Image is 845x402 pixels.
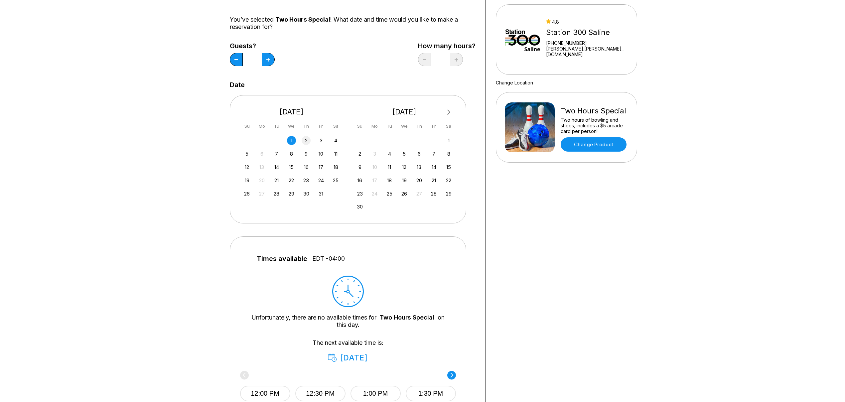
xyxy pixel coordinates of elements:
[400,189,409,198] div: Choose Wednesday, November 26th, 2025
[257,149,266,158] div: Not available Monday, October 6th, 2025
[370,176,379,185] div: Not available Monday, November 17th, 2025
[444,149,453,158] div: Choose Saturday, November 8th, 2025
[302,176,311,185] div: Choose Thursday, October 23rd, 2025
[400,149,409,158] div: Choose Wednesday, November 5th, 2025
[272,149,281,158] div: Choose Tuesday, October 7th, 2025
[385,149,394,158] div: Choose Tuesday, November 4th, 2025
[272,122,281,131] div: Tu
[242,176,251,185] div: Choose Sunday, October 19th, 2025
[380,314,434,321] a: Two Hours Special
[240,107,343,116] div: [DATE]
[444,176,453,185] div: Choose Saturday, November 22nd, 2025
[331,149,340,158] div: Choose Saturday, October 11th, 2025
[429,189,438,198] div: Choose Friday, November 28th, 2025
[355,149,364,158] div: Choose Sunday, November 2nd, 2025
[444,107,454,118] button: Next Month
[355,176,364,185] div: Choose Sunday, November 16th, 2025
[561,117,628,134] div: Two hours of bowling and shoes, includes a $5 arcade card per person!
[250,314,446,329] div: Unfortunately, there are no available times for on this day.
[287,176,296,185] div: Choose Wednesday, October 22nd, 2025
[257,255,307,262] span: Times available
[444,122,453,131] div: Sa
[242,122,251,131] div: Su
[355,202,364,211] div: Choose Sunday, November 30th, 2025
[257,122,266,131] div: Mo
[415,122,424,131] div: Th
[331,136,340,145] div: Choose Saturday, October 4th, 2025
[317,149,326,158] div: Choose Friday, October 10th, 2025
[312,255,345,262] span: EDT -04:00
[444,189,453,198] div: Choose Saturday, November 29th, 2025
[287,189,296,198] div: Choose Wednesday, October 29th, 2025
[250,339,446,362] div: The next available time is:
[242,163,251,172] div: Choose Sunday, October 12th, 2025
[242,149,251,158] div: Choose Sunday, October 5th, 2025
[302,149,311,158] div: Choose Thursday, October 9th, 2025
[355,189,364,198] div: Choose Sunday, November 23rd, 2025
[242,189,251,198] div: Choose Sunday, October 26th, 2025
[546,46,628,57] a: [PERSON_NAME].[PERSON_NAME]...[DOMAIN_NAME]
[317,136,326,145] div: Choose Friday, October 3rd, 2025
[400,163,409,172] div: Choose Wednesday, November 12th, 2025
[302,122,311,131] div: Th
[317,163,326,172] div: Choose Friday, October 17th, 2025
[287,136,296,145] div: Choose Wednesday, October 1st, 2025
[385,176,394,185] div: Choose Tuesday, November 18th, 2025
[240,386,290,401] button: 12:00 PM
[444,163,453,172] div: Choose Saturday, November 15th, 2025
[302,163,311,172] div: Choose Thursday, October 16th, 2025
[351,386,401,401] button: 1:00 PM
[275,16,330,23] span: Two Hours Special
[353,107,456,116] div: [DATE]
[328,353,368,362] div: [DATE]
[400,122,409,131] div: We
[272,176,281,185] div: Choose Tuesday, October 21st, 2025
[295,386,346,401] button: 12:30 PM
[331,122,340,131] div: Sa
[546,40,628,46] div: [PHONE_NUMBER]
[561,137,627,152] a: Change Product
[385,122,394,131] div: Tu
[230,42,275,50] label: Guests?
[230,81,245,88] label: Date
[370,163,379,172] div: Not available Monday, November 10th, 2025
[418,42,476,50] label: How many hours?
[370,189,379,198] div: Not available Monday, November 24th, 2025
[287,163,296,172] div: Choose Wednesday, October 15th, 2025
[415,176,424,185] div: Choose Thursday, November 20th, 2025
[331,163,340,172] div: Choose Saturday, October 18th, 2025
[429,122,438,131] div: Fr
[257,176,266,185] div: Not available Monday, October 20th, 2025
[385,189,394,198] div: Choose Tuesday, November 25th, 2025
[287,122,296,131] div: We
[230,16,476,31] div: You’ve selected ! What date and time would you like to make a reservation for?
[272,163,281,172] div: Choose Tuesday, October 14th, 2025
[415,163,424,172] div: Choose Thursday, November 13th, 2025
[429,176,438,185] div: Choose Friday, November 21st, 2025
[406,386,456,401] button: 1:30 PM
[242,135,342,198] div: month 2025-10
[429,163,438,172] div: Choose Friday, November 14th, 2025
[505,15,540,65] img: Station 300 Saline
[415,189,424,198] div: Not available Thursday, November 27th, 2025
[496,80,533,85] a: Change Location
[257,189,266,198] div: Not available Monday, October 27th, 2025
[317,122,326,131] div: Fr
[355,122,364,131] div: Su
[415,149,424,158] div: Choose Thursday, November 6th, 2025
[317,189,326,198] div: Choose Friday, October 31st, 2025
[400,176,409,185] div: Choose Wednesday, November 19th, 2025
[355,163,364,172] div: Choose Sunday, November 9th, 2025
[429,149,438,158] div: Choose Friday, November 7th, 2025
[444,136,453,145] div: Choose Saturday, November 1st, 2025
[561,106,628,115] div: Two Hours Special
[287,149,296,158] div: Choose Wednesday, October 8th, 2025
[302,136,311,145] div: Choose Thursday, October 2nd, 2025
[302,189,311,198] div: Choose Thursday, October 30th, 2025
[257,163,266,172] div: Not available Monday, October 13th, 2025
[354,135,454,211] div: month 2025-11
[331,176,340,185] div: Choose Saturday, October 25th, 2025
[370,149,379,158] div: Not available Monday, November 3rd, 2025
[272,189,281,198] div: Choose Tuesday, October 28th, 2025
[546,28,628,37] div: Station 300 Saline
